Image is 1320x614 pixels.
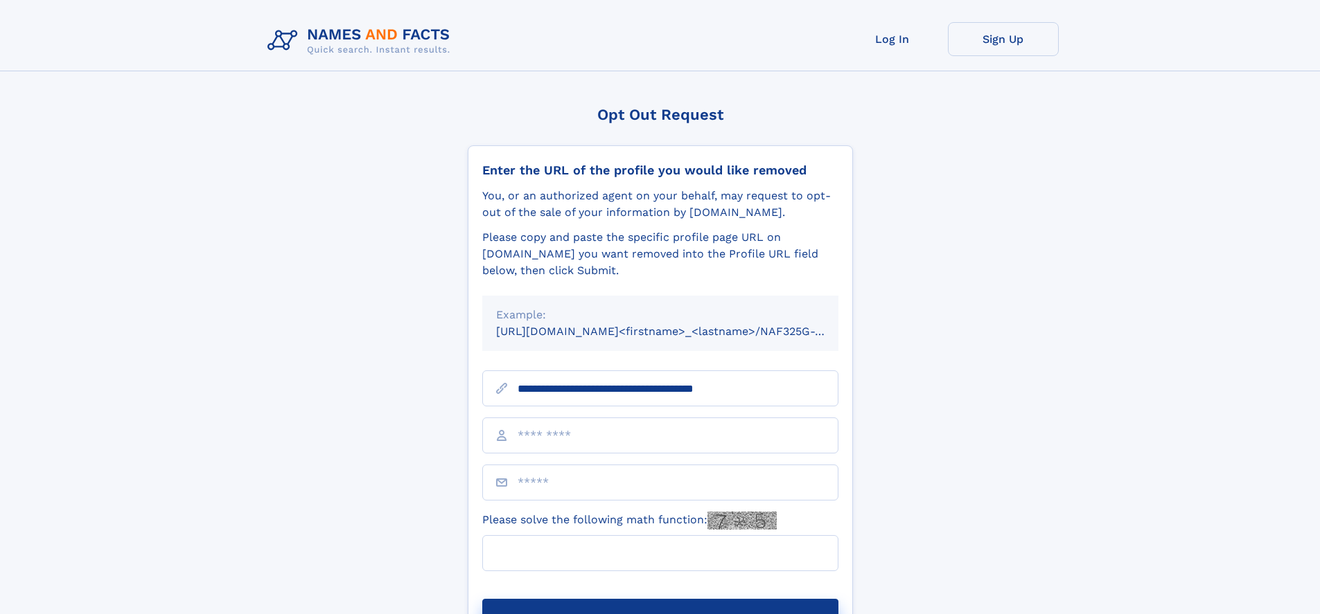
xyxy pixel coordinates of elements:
a: Log In [837,22,948,56]
label: Please solve the following math function: [482,512,777,530]
div: Opt Out Request [468,106,853,123]
div: Please copy and paste the specific profile page URL on [DOMAIN_NAME] you want removed into the Pr... [482,229,838,279]
div: Example: [496,307,825,323]
small: [URL][DOMAIN_NAME]<firstname>_<lastname>/NAF325G-xxxxxxxx [496,325,865,338]
a: Sign Up [948,22,1059,56]
img: Logo Names and Facts [262,22,461,60]
div: You, or an authorized agent on your behalf, may request to opt-out of the sale of your informatio... [482,188,838,221]
div: Enter the URL of the profile you would like removed [482,163,838,178]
